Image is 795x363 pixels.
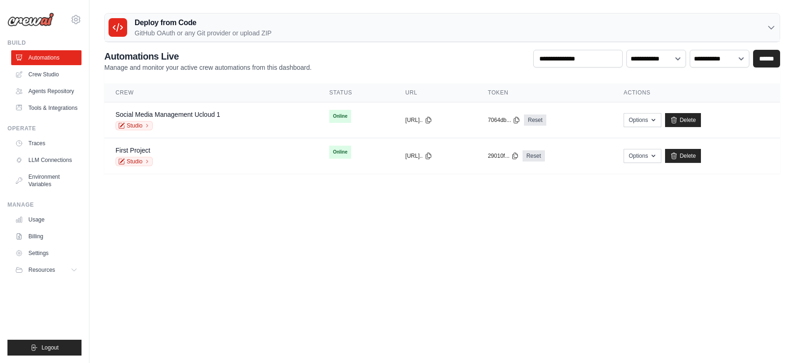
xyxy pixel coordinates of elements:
button: 7064db... [488,116,520,124]
div: Build [7,39,82,47]
img: Logo [7,13,54,27]
h2: Automations Live [104,50,312,63]
p: Manage and monitor your active crew automations from this dashboard. [104,63,312,72]
th: Status [318,83,394,102]
a: Automations [11,50,82,65]
a: Studio [116,157,153,166]
span: Logout [41,344,59,351]
th: Crew [104,83,318,102]
a: First Project [116,147,150,154]
div: Operate [7,125,82,132]
button: Options [624,149,661,163]
a: Delete [665,113,701,127]
button: Options [624,113,661,127]
a: LLM Connections [11,153,82,168]
a: Studio [116,121,153,130]
a: Social Media Management Ucloud 1 [116,111,220,118]
a: Traces [11,136,82,151]
a: Tools & Integrations [11,101,82,115]
a: Usage [11,212,82,227]
span: Resources [28,266,55,274]
span: Online [329,110,351,123]
th: URL [394,83,476,102]
a: Billing [11,229,82,244]
div: Manage [7,201,82,208]
a: Reset [524,114,546,126]
a: Delete [665,149,701,163]
span: Online [329,146,351,159]
p: GitHub OAuth or any Git provider or upload ZIP [135,28,272,38]
a: Reset [523,150,544,161]
a: Settings [11,246,82,261]
a: Agents Repository [11,84,82,99]
button: Logout [7,340,82,356]
button: Resources [11,262,82,277]
th: Actions [612,83,780,102]
th: Token [476,83,612,102]
a: Environment Variables [11,169,82,192]
a: Crew Studio [11,67,82,82]
h3: Deploy from Code [135,17,272,28]
button: 29010f... [488,152,519,160]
